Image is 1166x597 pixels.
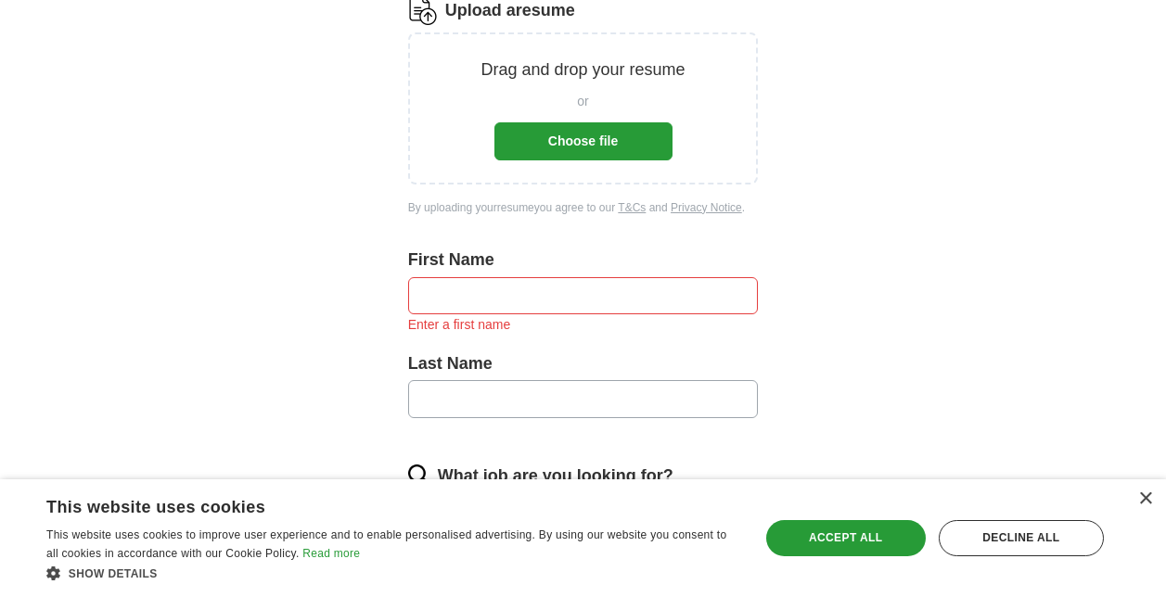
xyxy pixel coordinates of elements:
button: Choose file [494,122,673,159]
div: Show details [46,564,738,583]
label: First Name [408,247,759,273]
div: Decline all [939,520,1104,555]
div: Accept all [766,520,926,555]
div: By uploading your resume you agree to our and . [408,199,759,217]
span: Show details [69,567,158,580]
p: Drag and drop your resume [480,57,685,83]
div: Close [1138,492,1152,506]
label: What job are you looking for? [438,463,673,489]
div: This website uses cookies [46,490,692,518]
img: search.png [408,464,430,487]
div: Enter a first name [408,314,759,335]
a: Privacy Notice [671,201,742,214]
span: or [577,91,588,111]
span: This website uses cookies to improve user experience and to enable personalised advertising. By u... [46,528,726,560]
label: Last Name [408,350,759,377]
a: T&Cs [618,201,646,214]
a: Read more, opens a new window [302,547,360,560]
